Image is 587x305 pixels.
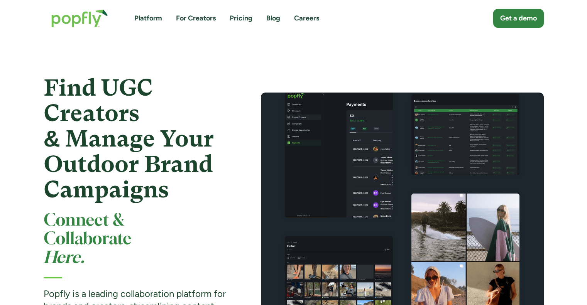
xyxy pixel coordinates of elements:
a: Pricing [230,13,252,23]
a: home [44,2,116,35]
em: Here. [44,250,85,266]
a: Blog [266,13,280,23]
h2: Connect & Collaborate [44,212,233,268]
a: Platform [134,13,162,23]
a: For Creators [176,13,216,23]
a: Get a demo [493,9,544,28]
a: Careers [294,13,319,23]
div: Get a demo [500,13,537,23]
strong: Find UGC Creators & Manage Your Outdoor Brand Campaigns [44,74,214,203]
